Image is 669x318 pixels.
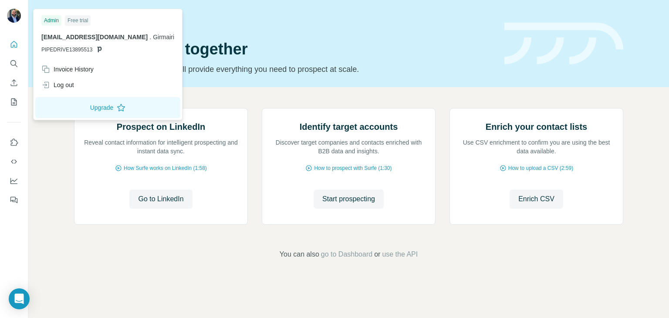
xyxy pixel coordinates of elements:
button: Enrich CSV [7,75,21,91]
span: [EMAIL_ADDRESS][DOMAIN_NAME] [41,34,148,41]
h2: Prospect on LinkedIn [117,121,205,133]
span: How Surfe works on LinkedIn (1:58) [124,164,207,172]
h1: Let’s prospect together [74,41,494,58]
p: Reveal contact information for intelligent prospecting and instant data sync. [83,138,239,156]
button: Go to LinkedIn [129,189,192,209]
span: Enrich CSV [518,194,554,204]
button: Feedback [7,192,21,208]
div: Open Intercom Messenger [9,288,30,309]
div: Invoice History [41,65,94,74]
button: Quick start [7,37,21,52]
span: You can also [280,249,319,260]
span: PIPEDRIVE13895513 [41,46,92,54]
span: . [149,34,151,41]
p: Discover target companies and contacts enriched with B2B data and insights. [271,138,426,156]
div: Admin [41,15,61,26]
button: go to Dashboard [321,249,372,260]
span: Go to LinkedIn [138,194,183,204]
button: Dashboard [7,173,21,189]
h2: Identify target accounts [300,121,398,133]
div: Quick start [74,16,494,25]
button: Search [7,56,21,71]
img: Avatar [7,9,21,23]
button: use the API [382,249,418,260]
span: or [374,249,380,260]
h2: Enrich your contact lists [486,121,587,133]
span: How to prospect with Surfe (1:30) [314,164,392,172]
img: banner [504,23,623,65]
button: Upgrade [35,97,180,118]
button: Enrich CSV [510,189,563,209]
button: My lists [7,94,21,110]
span: Start prospecting [322,194,375,204]
span: How to upload a CSV (2:59) [508,164,573,172]
button: Start prospecting [314,189,384,209]
p: Pick your starting point and we’ll provide everything you need to prospect at scale. [74,63,494,75]
button: Use Surfe on LinkedIn [7,135,21,150]
button: Use Surfe API [7,154,21,169]
p: Use CSV enrichment to confirm you are using the best data available. [459,138,614,156]
span: Girmairi [153,34,174,41]
div: Free trial [65,15,91,26]
div: Log out [41,81,74,89]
